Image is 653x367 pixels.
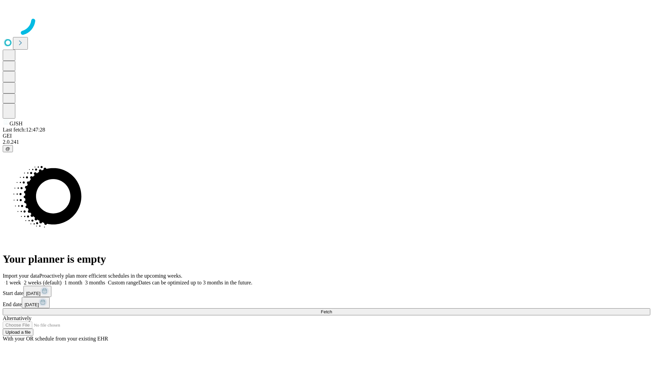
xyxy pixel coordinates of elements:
[3,297,650,308] div: End date
[22,297,50,308] button: [DATE]
[321,309,332,314] span: Fetch
[64,280,82,285] span: 1 month
[39,273,182,279] span: Proactively plan more efficient schedules in the upcoming weeks.
[3,139,650,145] div: 2.0.241
[26,291,40,296] span: [DATE]
[24,302,39,307] span: [DATE]
[3,273,39,279] span: Import your data
[108,280,138,285] span: Custom range
[3,253,650,265] h1: Your planner is empty
[5,146,10,151] span: @
[3,329,33,336] button: Upload a file
[23,286,51,297] button: [DATE]
[24,280,62,285] span: 2 weeks (default)
[3,336,108,342] span: With your OR schedule from your existing EHR
[3,133,650,139] div: GEI
[10,121,22,126] span: GJSH
[3,145,13,152] button: @
[5,280,21,285] span: 1 week
[3,308,650,315] button: Fetch
[138,280,252,285] span: Dates can be optimized up to 3 months in the future.
[3,127,45,133] span: Last fetch: 12:47:28
[85,280,105,285] span: 3 months
[3,286,650,297] div: Start date
[3,315,31,321] span: Alternatively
